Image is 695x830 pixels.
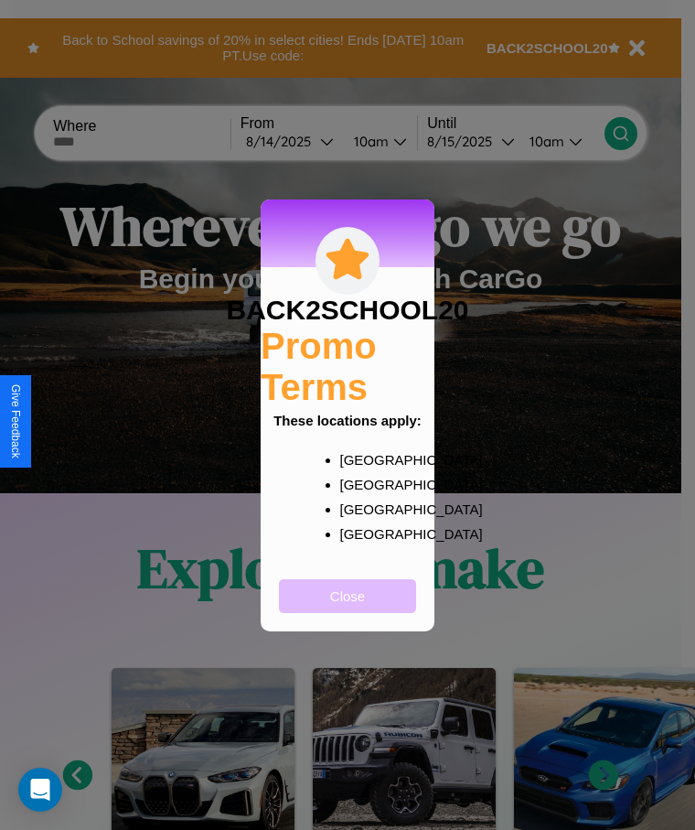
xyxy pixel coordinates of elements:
p: [GEOGRAPHIC_DATA] [340,497,392,522]
div: Give Feedback [9,384,22,458]
p: [GEOGRAPHIC_DATA] [340,447,392,472]
p: [GEOGRAPHIC_DATA] [340,522,392,546]
p: [GEOGRAPHIC_DATA] [340,472,392,497]
button: Close [279,579,416,613]
div: Open Intercom Messenger [18,768,62,812]
h2: Promo Terms [261,326,434,408]
h3: BACK2SCHOOL20 [226,295,468,326]
b: These locations apply: [273,413,422,428]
